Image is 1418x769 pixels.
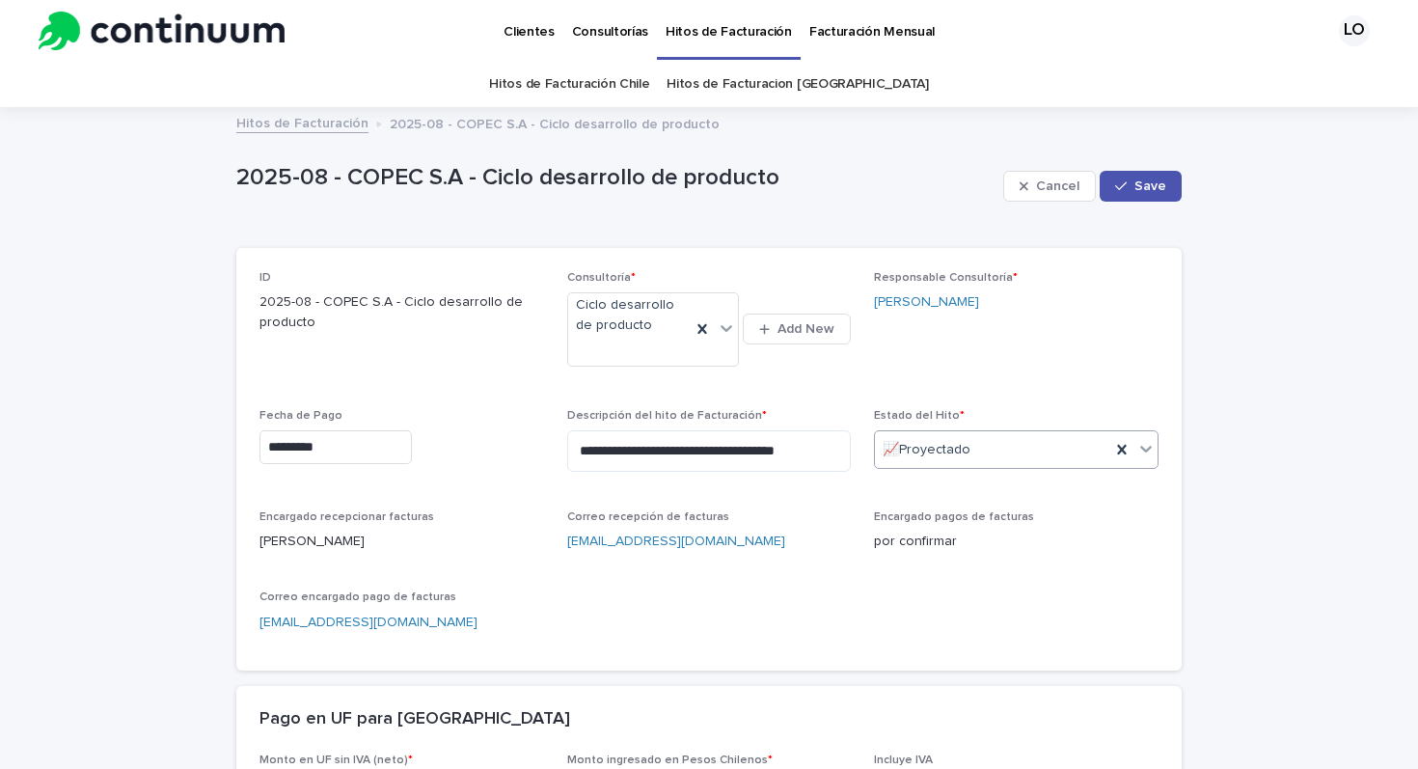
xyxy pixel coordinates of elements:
button: Save [1100,171,1182,202]
span: Consultoría [567,272,636,284]
span: Descripción del hito de Facturación [567,410,767,422]
span: Save [1134,179,1166,193]
p: [PERSON_NAME] [259,532,544,552]
span: Correo recepción de facturas [567,511,729,523]
span: Encargado recepcionar facturas [259,511,434,523]
button: Add New [743,314,851,344]
a: [PERSON_NAME] [874,292,979,313]
span: Ciclo desarrollo de producto [576,295,683,336]
span: Fecha de Pago [259,410,342,422]
span: Encargado pagos de facturas [874,511,1034,523]
a: Hitos de Facturación Chile [489,62,649,107]
span: Incluye IVA [874,755,933,766]
a: Hitos de Facturación [236,111,368,133]
h2: Pago en UF para [GEOGRAPHIC_DATA] [259,709,570,730]
div: LO [1339,15,1370,46]
p: por confirmar [874,532,1159,552]
span: ID [259,272,271,284]
span: Estado del Hito [874,410,965,422]
span: Add New [777,322,834,336]
span: Responsable Consultoría [874,272,1018,284]
p: 2025-08 - COPEC S.A - Ciclo desarrollo de producto [390,112,720,133]
a: Hitos de Facturacion [GEOGRAPHIC_DATA] [667,62,928,107]
span: Monto en UF sin IVA (neto) [259,755,413,766]
a: [EMAIL_ADDRESS][DOMAIN_NAME] [259,616,477,629]
a: [EMAIL_ADDRESS][DOMAIN_NAME] [567,535,785,548]
span: 📈Proyectado [883,440,970,460]
span: Monto ingresado en Pesos Chilenos [567,755,773,766]
span: Correo encargado pago de facturas [259,591,456,603]
button: Cancel [1003,171,1096,202]
p: 2025-08 - COPEC S.A - Ciclo desarrollo de producto [259,292,544,333]
img: tu8iVZLBSFSnlyF4Um45 [39,12,285,50]
span: Cancel [1036,179,1079,193]
p: 2025-08 - COPEC S.A - Ciclo desarrollo de producto [236,164,995,192]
